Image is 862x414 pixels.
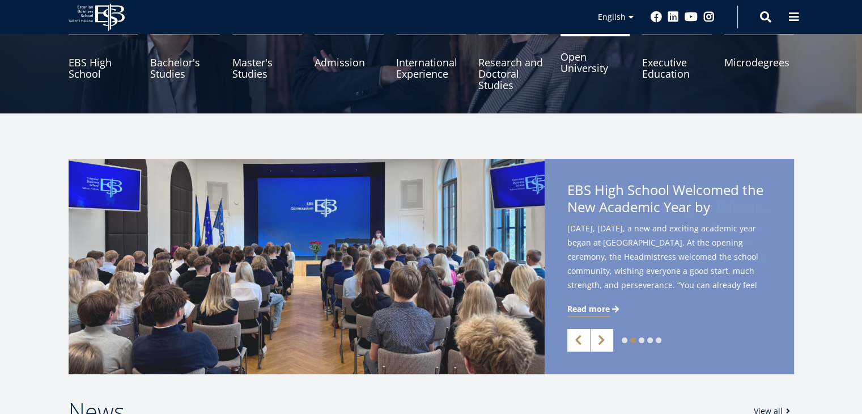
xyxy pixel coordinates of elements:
[656,337,661,343] a: 5
[567,197,596,216] span: New
[591,329,613,352] a: Next
[663,214,692,233] span: Core
[695,214,736,233] span: Values
[567,303,610,315] span: Read more
[651,11,662,23] a: Facebook
[664,197,691,216] span: Year
[742,180,763,199] span: the
[150,34,220,91] a: Bachelor's Studies
[567,214,640,233] span: Reaffirming
[567,329,590,352] a: Previous
[595,180,624,199] span: High
[232,34,302,91] a: Master's Studies
[647,337,653,343] a: 4
[560,34,630,91] a: Open University
[567,180,591,199] span: EBS
[639,337,644,343] a: 3
[567,221,771,363] span: [DATE], [DATE], a new and exciting academic year began at [GEOGRAPHIC_DATA]. At the opening cerem...
[315,34,384,91] a: Admission
[69,34,138,91] a: EBS High School
[478,34,548,91] a: Research and Doctoral Studies
[724,34,794,91] a: Microdegrees
[685,11,698,23] a: Youtube
[644,214,659,233] span: Its
[69,159,545,374] img: a
[396,34,466,91] a: International Experience
[695,197,710,216] span: by
[673,180,739,199] span: Welcomed
[622,337,627,343] a: 1
[599,197,660,216] span: Academic
[668,11,679,23] a: Linkedin
[630,337,636,343] a: 2
[567,303,621,315] a: Read more
[627,180,669,199] span: School
[703,11,715,23] a: Instagram
[642,34,712,91] a: Executive Education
